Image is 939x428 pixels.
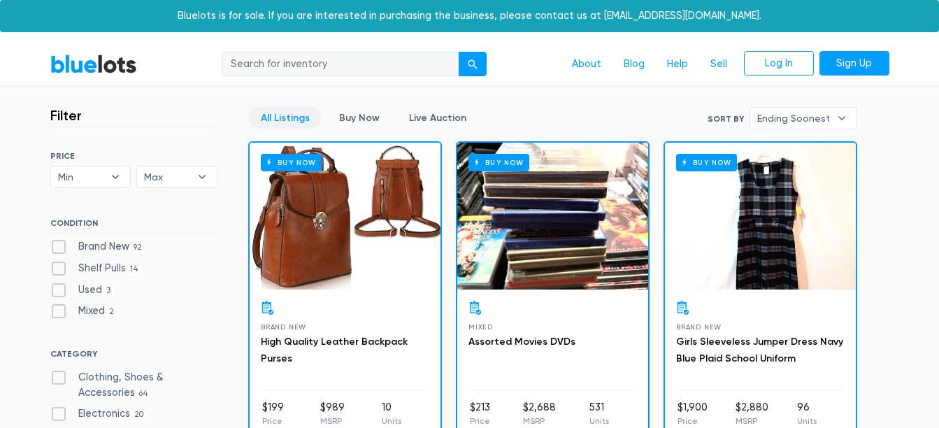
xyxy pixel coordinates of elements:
[135,388,153,399] span: 64
[678,415,708,427] p: Price
[468,154,529,171] h6: Buy Now
[708,113,744,125] label: Sort By
[736,400,768,428] li: $2,880
[50,406,148,422] label: Electronics
[50,218,217,234] h6: CONDITION
[676,336,843,364] a: Girls Sleeveless Jumper Dress Navy Blue Plaid School Uniform
[676,154,737,171] h6: Buy Now
[468,323,493,331] span: Mixed
[102,285,115,297] span: 3
[523,400,556,428] li: $2,688
[144,166,190,187] span: Max
[187,166,217,187] b: ▾
[457,143,648,290] a: Buy Now
[105,307,119,318] span: 2
[249,107,322,129] a: All Listings
[129,243,147,254] span: 92
[561,51,612,78] a: About
[130,410,148,421] span: 20
[523,415,556,427] p: MSRP
[612,51,656,78] a: Blog
[50,283,115,298] label: Used
[320,400,345,428] li: $989
[262,415,284,427] p: Price
[222,52,459,77] input: Search for inventory
[126,264,143,275] span: 14
[50,54,137,74] a: BlueLots
[50,304,119,319] label: Mixed
[797,415,817,427] p: Units
[736,415,768,427] p: MSRP
[470,415,490,427] p: Price
[261,336,408,364] a: High Quality Leather Backpack Purses
[320,415,345,427] p: MSRP
[50,370,217,400] label: Clothing, Shoes & Accessories
[58,166,104,187] span: Min
[744,51,814,76] a: Log In
[819,51,889,76] a: Sign Up
[250,143,440,290] a: Buy Now
[261,154,322,171] h6: Buy Now
[797,400,817,428] li: 96
[50,261,143,276] label: Shelf Pulls
[262,400,284,428] li: $199
[589,415,609,427] p: Units
[382,400,401,428] li: 10
[699,51,738,78] a: Sell
[468,336,575,348] a: Assorted Movies DVDs
[757,108,830,129] span: Ending Soonest
[589,400,609,428] li: 531
[665,143,856,290] a: Buy Now
[327,107,392,129] a: Buy Now
[50,107,82,124] h3: Filter
[827,108,856,129] b: ▾
[261,323,306,331] span: Brand New
[50,151,217,161] h6: PRICE
[470,400,490,428] li: $213
[50,239,147,255] label: Brand New
[101,166,130,187] b: ▾
[397,107,478,129] a: Live Auction
[50,349,217,364] h6: CATEGORY
[656,51,699,78] a: Help
[678,400,708,428] li: $1,900
[676,323,722,331] span: Brand New
[382,415,401,427] p: Units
